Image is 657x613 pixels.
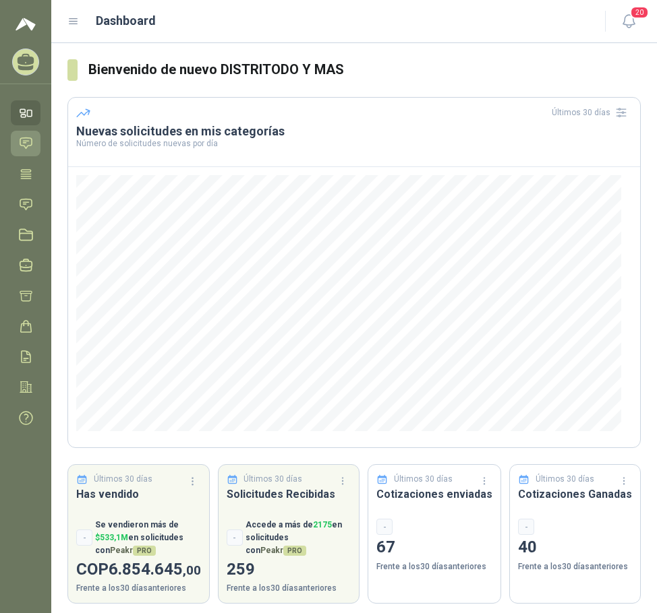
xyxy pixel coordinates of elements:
[394,473,453,486] p: Últimos 30 días
[552,102,632,123] div: Últimos 30 días
[244,473,302,486] p: Últimos 30 días
[518,519,534,535] div: -
[376,519,393,535] div: -
[109,560,201,579] span: 6.854.645
[227,529,243,546] div: -
[76,486,201,503] h3: Has vendido
[76,139,632,148] p: Número de solicitudes nuevas por día
[518,486,632,503] h3: Cotizaciones Ganadas
[16,16,36,32] img: Logo peakr
[536,473,594,486] p: Últimos 30 días
[313,520,332,529] span: 2175
[227,557,351,583] p: 259
[76,123,632,139] h3: Nuevas solicitudes en mis categorías
[94,473,152,486] p: Últimos 30 días
[88,59,641,80] h3: Bienvenido de nuevo DISTRITODO Y MAS
[246,519,351,557] p: Accede a más de en solicitudes con
[630,6,649,19] span: 20
[133,546,156,556] span: PRO
[76,557,201,583] p: COP
[76,529,92,546] div: -
[110,546,156,555] span: Peakr
[518,560,632,573] p: Frente a los 30 días anteriores
[96,11,156,30] h1: Dashboard
[76,582,201,595] p: Frente a los 30 días anteriores
[95,519,201,557] p: Se vendieron más de en solicitudes con
[518,535,632,560] p: 40
[283,546,306,556] span: PRO
[95,533,128,542] span: $ 533,1M
[376,535,492,560] p: 67
[376,486,492,503] h3: Cotizaciones enviadas
[617,9,641,34] button: 20
[260,546,306,555] span: Peakr
[227,486,351,503] h3: Solicitudes Recibidas
[227,582,351,595] p: Frente a los 30 días anteriores
[183,562,201,578] span: ,00
[376,560,492,573] p: Frente a los 30 días anteriores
